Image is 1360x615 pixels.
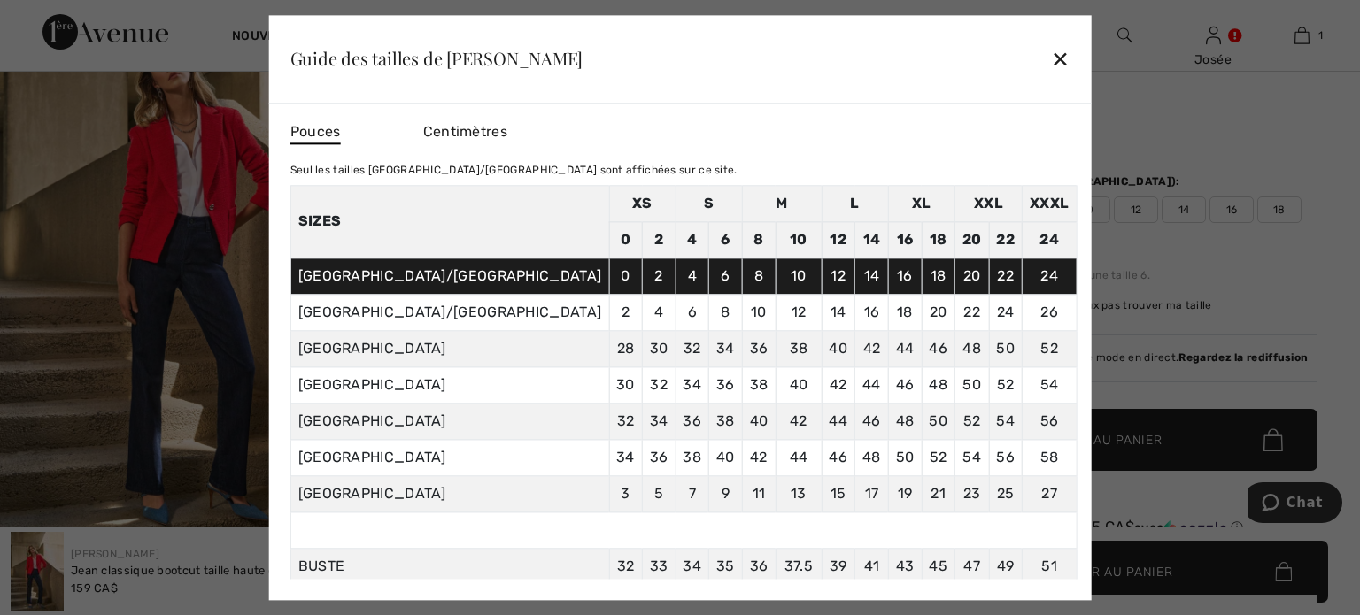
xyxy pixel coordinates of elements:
div: ✕ [1051,41,1070,78]
td: [GEOGRAPHIC_DATA] [290,475,609,511]
td: 42 [855,330,889,366]
td: 24 [989,294,1023,330]
td: 54 [989,403,1023,439]
td: 42 [822,366,855,403]
td: 34 [609,439,643,475]
td: 5 [642,475,676,511]
td: L [822,185,888,221]
td: 34 [642,403,676,439]
td: 38 [776,330,822,366]
td: 22 [989,221,1023,258]
span: 51 [1041,557,1057,574]
td: 42 [742,439,776,475]
td: 14 [855,258,889,294]
td: 50 [922,403,955,439]
td: 11 [742,475,776,511]
td: [GEOGRAPHIC_DATA] [290,439,609,475]
td: 56 [1023,403,1077,439]
td: 44 [855,366,889,403]
td: 12 [822,221,855,258]
td: [GEOGRAPHIC_DATA] [290,403,609,439]
td: 52 [1023,330,1077,366]
td: 38 [709,403,743,439]
td: 0 [609,221,643,258]
td: 32 [609,403,643,439]
td: 18 [888,294,922,330]
td: 54 [1023,366,1077,403]
span: 35 [716,557,735,574]
td: 32 [676,330,709,366]
td: 44 [776,439,822,475]
span: 33 [650,557,668,574]
td: 22 [989,258,1023,294]
td: 18 [922,221,955,258]
td: 0 [609,258,643,294]
td: 36 [742,330,776,366]
td: XL [888,185,954,221]
td: 8 [742,258,776,294]
span: Chat [39,12,75,28]
td: 12 [776,294,822,330]
td: 46 [888,366,922,403]
td: 17 [855,475,889,511]
td: 58 [1023,439,1077,475]
td: 38 [676,439,709,475]
td: M [742,185,822,221]
td: S [676,185,742,221]
td: 38 [742,366,776,403]
td: 36 [709,366,743,403]
td: 14 [822,294,855,330]
span: 39 [830,557,847,574]
td: 44 [822,403,855,439]
td: 36 [676,403,709,439]
td: 4 [676,258,709,294]
td: [GEOGRAPHIC_DATA]/[GEOGRAPHIC_DATA] [290,294,609,330]
td: 48 [855,439,889,475]
td: 22 [954,294,989,330]
span: 47 [963,557,980,574]
td: 36 [642,439,676,475]
td: 8 [709,294,743,330]
td: 52 [989,366,1023,403]
td: 26 [1023,294,1077,330]
span: 49 [997,557,1015,574]
td: 2 [642,258,676,294]
td: 50 [954,366,989,403]
td: 46 [822,439,855,475]
td: 24 [1023,258,1077,294]
td: 50 [989,330,1023,366]
span: 41 [864,557,880,574]
td: 16 [888,258,922,294]
td: 44 [888,330,922,366]
td: 56 [989,439,1023,475]
td: 20 [954,258,989,294]
td: 4 [642,294,676,330]
td: 46 [922,330,955,366]
td: 27 [1023,475,1077,511]
div: Guide des tailles de [PERSON_NAME] [290,50,583,67]
td: 40 [776,366,822,403]
div: Seul les tailles [GEOGRAPHIC_DATA]/[GEOGRAPHIC_DATA] sont affichées sur ce site. [290,162,1078,178]
td: 34 [709,330,743,366]
td: 52 [922,439,955,475]
td: 14 [855,221,889,258]
td: 48 [954,330,989,366]
td: [GEOGRAPHIC_DATA] [290,330,609,366]
td: 12 [822,258,855,294]
span: 36 [750,557,769,574]
td: 10 [742,294,776,330]
td: 24 [1023,221,1077,258]
span: 43 [896,557,915,574]
td: 3 [609,475,643,511]
td: [GEOGRAPHIC_DATA]/[GEOGRAPHIC_DATA] [290,258,609,294]
td: 16 [855,294,889,330]
span: 37.5 [784,557,813,574]
td: 25 [989,475,1023,511]
span: 32 [617,557,635,574]
td: 9 [709,475,743,511]
td: 6 [676,294,709,330]
td: 28 [609,330,643,366]
td: 6 [709,221,743,258]
td: 40 [709,439,743,475]
td: 30 [642,330,676,366]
